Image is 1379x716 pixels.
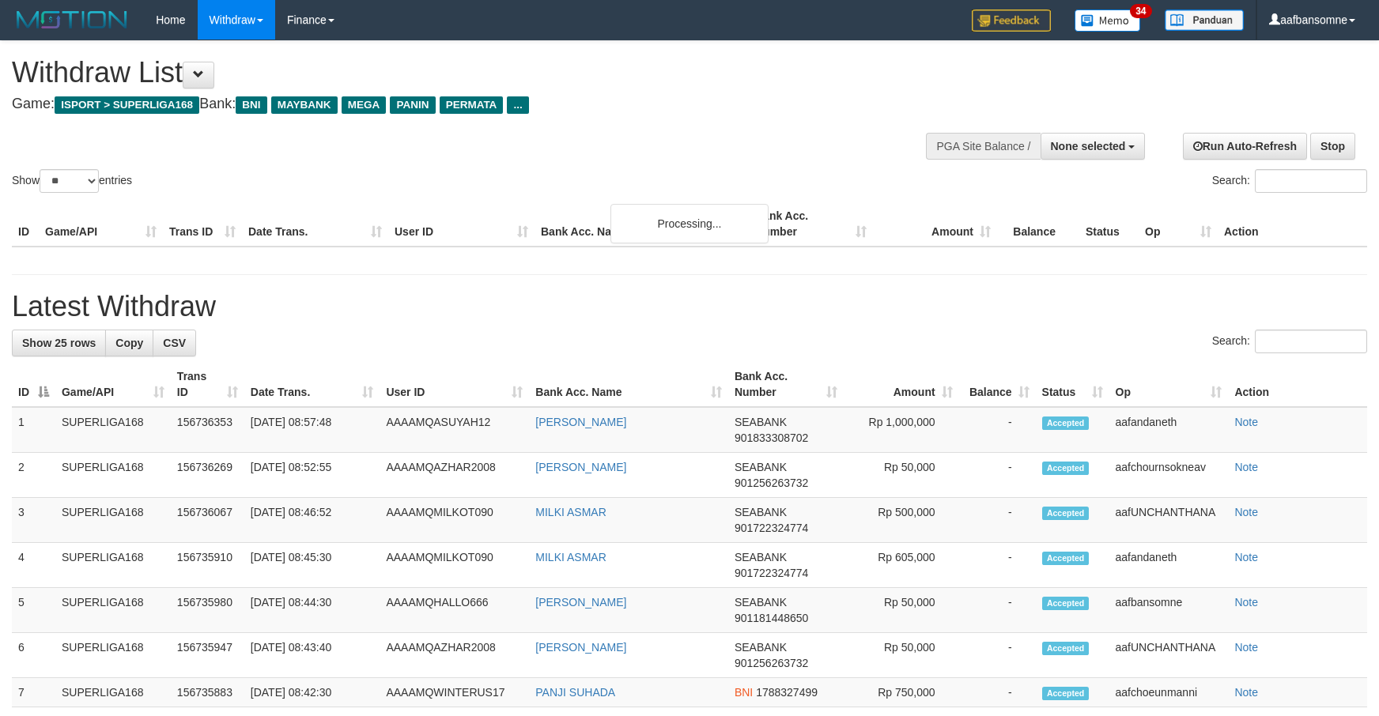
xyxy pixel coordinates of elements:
th: Op [1139,202,1218,247]
th: Balance: activate to sort column ascending [959,362,1036,407]
th: Status [1079,202,1139,247]
span: Accepted [1042,416,1090,430]
td: Rp 1,000,000 [844,407,959,453]
td: AAAAMQWINTERUS17 [380,678,529,707]
h1: Latest Withdraw [12,291,1367,322]
td: aafbansomne [1109,588,1229,633]
td: AAAAMQMILKOT090 [380,543,529,588]
a: Copy [105,330,153,356]
td: SUPERLIGA168 [55,453,171,498]
span: SEABANK [735,596,787,609]
td: SUPERLIGA168 [55,498,171,543]
td: AAAAMQMILKOT090 [380,498,529,543]
td: 3 [12,498,55,543]
a: [PERSON_NAME] [535,641,626,654]
td: Rp 50,000 [844,633,959,678]
td: AAAAMQAZHAR2008 [380,453,529,498]
td: 156736353 [171,407,244,453]
label: Show entries [12,169,132,193]
span: SEABANK [735,416,787,428]
span: 34 [1130,4,1151,18]
span: Copy 1788327499 to clipboard [756,686,818,699]
td: 2 [12,453,55,498]
th: Balance [997,202,1079,247]
td: aafandaneth [1109,407,1229,453]
img: Button%20Memo.svg [1075,9,1141,32]
span: CSV [163,337,186,349]
span: SEABANK [735,551,787,563]
td: SUPERLIGA168 [55,407,171,453]
a: Note [1234,506,1258,518]
span: Show 25 rows [22,337,96,349]
td: aafchoeunmanni [1109,678,1229,707]
span: SEABANK [735,461,787,473]
th: Game/API [39,202,163,247]
th: Bank Acc. Name [535,202,749,247]
td: [DATE] 08:44:30 [244,588,380,633]
td: 156736269 [171,453,244,498]
td: SUPERLIGA168 [55,543,171,588]
th: Bank Acc. Number [749,202,873,247]
span: MAYBANK [271,96,338,114]
th: Op: activate to sort column ascending [1109,362,1229,407]
td: 4 [12,543,55,588]
span: SEABANK [735,506,787,518]
td: Rp 50,000 [844,453,959,498]
span: Copy 901256263732 to clipboard [735,657,808,669]
th: Amount: activate to sort column ascending [844,362,959,407]
span: ... [507,96,528,114]
span: SEABANK [735,641,787,654]
td: - [959,543,1036,588]
td: 7 [12,678,55,707]
td: [DATE] 08:45:30 [244,543,380,588]
td: AAAAMQHALLO666 [380,588,529,633]
td: 156735947 [171,633,244,678]
th: Bank Acc. Number: activate to sort column ascending [728,362,844,407]
h1: Withdraw List [12,57,904,89]
td: - [959,407,1036,453]
span: Copy 901722324774 to clipboard [735,567,808,579]
td: [DATE] 08:46:52 [244,498,380,543]
a: [PERSON_NAME] [535,596,626,609]
th: Action [1218,202,1367,247]
span: Copy 901181448650 to clipboard [735,612,808,624]
span: BNI [735,686,753,699]
td: aafchournsokneav [1109,453,1229,498]
span: Copy 901722324774 to clipboard [735,522,808,534]
td: 1 [12,407,55,453]
span: None selected [1051,140,1126,153]
td: - [959,678,1036,707]
th: User ID [388,202,535,247]
td: SUPERLIGA168 [55,633,171,678]
a: Note [1234,641,1258,654]
span: Accepted [1042,687,1090,700]
span: Copy [115,337,143,349]
th: Action [1228,362,1367,407]
img: panduan.png [1165,9,1244,31]
td: 6 [12,633,55,678]
td: Rp 750,000 [844,678,959,707]
a: Run Auto-Refresh [1183,133,1307,160]
span: Accepted [1042,507,1090,520]
th: Bank Acc. Name: activate to sort column ascending [529,362,728,407]
select: Showentries [40,169,99,193]
span: BNI [236,96,266,114]
td: AAAAMQASUYAH12 [380,407,529,453]
td: [DATE] 08:57:48 [244,407,380,453]
td: aafUNCHANTHANA [1109,633,1229,678]
input: Search: [1255,330,1367,353]
a: MILKI ASMAR [535,506,606,518]
td: 5 [12,588,55,633]
a: MILKI ASMAR [535,551,606,563]
img: Feedback.jpg [972,9,1051,32]
th: Amount [873,202,997,247]
th: User ID: activate to sort column ascending [380,362,529,407]
td: - [959,633,1036,678]
span: Copy 901833308702 to clipboard [735,431,808,444]
a: CSV [153,330,196,356]
td: SUPERLIGA168 [55,678,171,707]
a: Note [1234,416,1258,428]
div: Processing... [610,204,769,243]
th: Game/API: activate to sort column ascending [55,362,171,407]
label: Search: [1212,169,1367,193]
